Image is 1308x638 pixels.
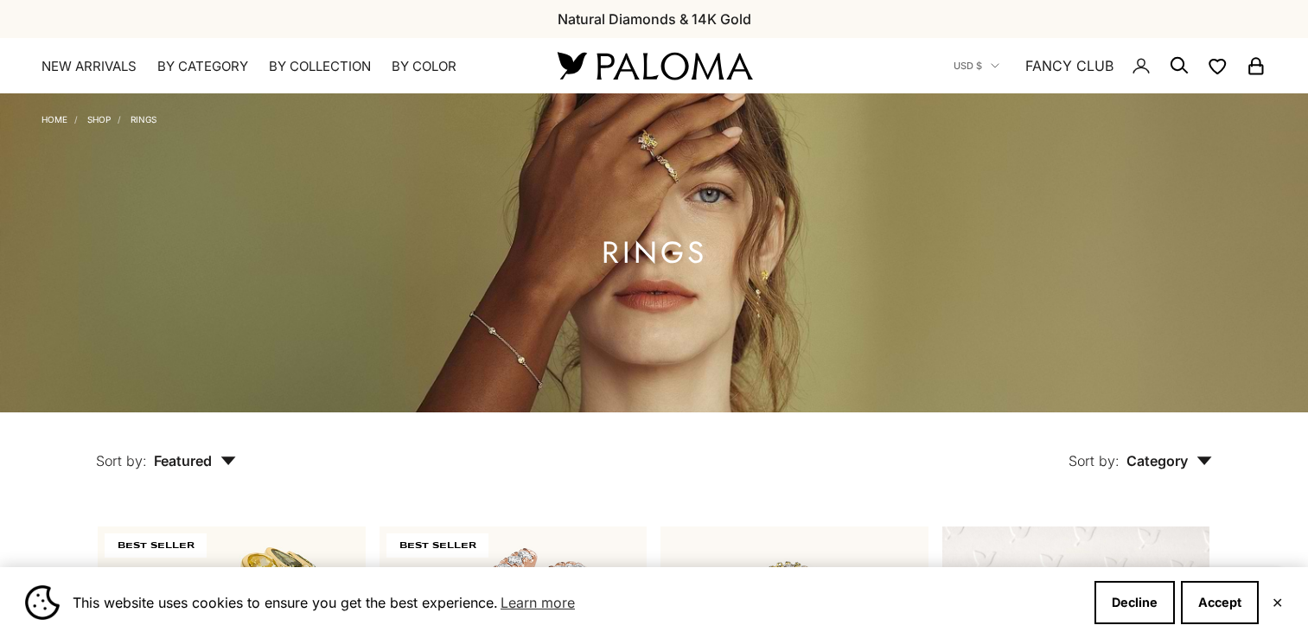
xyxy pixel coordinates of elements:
[73,590,1081,616] span: This website uses cookies to ensure you get the best experience.
[602,242,707,264] h1: Rings
[96,452,147,469] span: Sort by:
[87,114,111,124] a: Shop
[41,111,156,124] nav: Breadcrumb
[157,58,248,75] summary: By Category
[954,58,982,73] span: USD $
[1272,597,1283,608] button: Close
[105,533,207,558] span: BEST SELLER
[558,8,751,30] p: Natural Diamonds & 14K Gold
[1181,581,1259,624] button: Accept
[1029,412,1252,485] button: Sort by: Category
[498,590,577,616] a: Learn more
[56,412,276,485] button: Sort by: Featured
[1025,54,1113,77] a: FANCY CLUB
[154,452,236,469] span: Featured
[41,58,516,75] nav: Primary navigation
[269,58,371,75] summary: By Collection
[131,114,156,124] a: Rings
[41,114,67,124] a: Home
[41,58,137,75] a: NEW ARRIVALS
[1069,452,1120,469] span: Sort by:
[25,585,60,620] img: Cookie banner
[386,533,488,558] span: BEST SELLER
[1126,452,1212,469] span: Category
[392,58,456,75] summary: By Color
[1094,581,1175,624] button: Decline
[954,38,1267,93] nav: Secondary navigation
[954,58,999,73] button: USD $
